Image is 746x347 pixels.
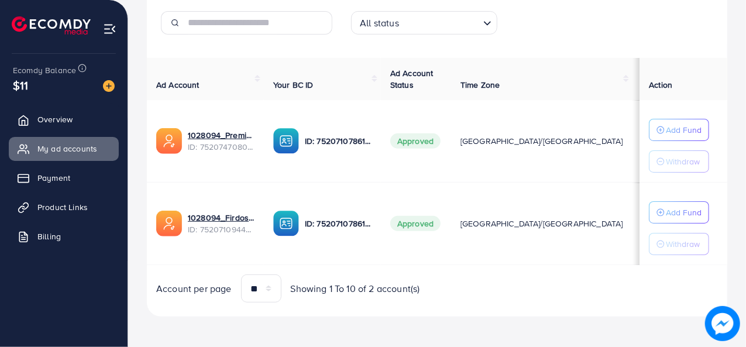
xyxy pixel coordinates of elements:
img: logo [12,16,91,35]
span: Overview [37,114,73,125]
button: Withdraw [649,233,709,255]
img: menu [103,22,116,36]
span: $11 [13,77,28,94]
span: Time Zone [460,79,500,91]
p: Withdraw [666,237,700,251]
span: Ecomdy Balance [13,64,76,76]
span: [GEOGRAPHIC_DATA]/[GEOGRAPHIC_DATA] [460,135,623,147]
span: Approved [390,216,441,231]
img: image [103,80,115,92]
span: ID: 7520710944847314952 [188,224,255,235]
a: 1028094_Premium Firdos Fabrics_1751060404003 [188,129,255,141]
p: Withdraw [666,154,700,169]
button: Add Fund [649,201,709,224]
span: [GEOGRAPHIC_DATA]/[GEOGRAPHIC_DATA] [460,218,623,229]
p: Add Fund [666,123,702,137]
a: Product Links [9,195,119,219]
a: Billing [9,225,119,248]
span: Approved [390,133,441,149]
p: Add Fund [666,205,702,219]
img: ic-ba-acc.ded83a64.svg [273,128,299,154]
span: ID: 7520747080223358977 [188,141,255,153]
span: Product Links [37,201,88,213]
input: Search for option [403,12,479,32]
span: My ad accounts [37,143,97,154]
img: ic-ba-acc.ded83a64.svg [273,211,299,236]
a: Overview [9,108,119,131]
img: ic-ads-acc.e4c84228.svg [156,211,182,236]
p: ID: 7520710786193489938 [305,217,372,231]
span: Billing [37,231,61,242]
div: <span class='underline'>1028094_Premium Firdos Fabrics_1751060404003</span></br>7520747080223358977 [188,129,255,153]
a: 1028094_Firdos Fabrics_1751052394654 [188,212,255,224]
p: ID: 7520710786193489938 [305,134,372,148]
img: image [705,306,740,341]
a: Payment [9,166,119,190]
button: Add Fund [649,119,709,141]
span: Action [649,79,672,91]
div: <span class='underline'>1028094_Firdos Fabrics_1751052394654</span></br>7520710944847314952 [188,212,255,236]
span: Ad Account Status [390,67,434,91]
span: Account per page [156,282,232,296]
div: Search for option [351,11,497,35]
span: Your BC ID [273,79,314,91]
a: My ad accounts [9,137,119,160]
button: Withdraw [649,150,709,173]
span: All status [357,15,401,32]
span: Showing 1 To 10 of 2 account(s) [291,282,420,296]
span: Payment [37,172,70,184]
span: Ad Account [156,79,200,91]
img: ic-ads-acc.e4c84228.svg [156,128,182,154]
